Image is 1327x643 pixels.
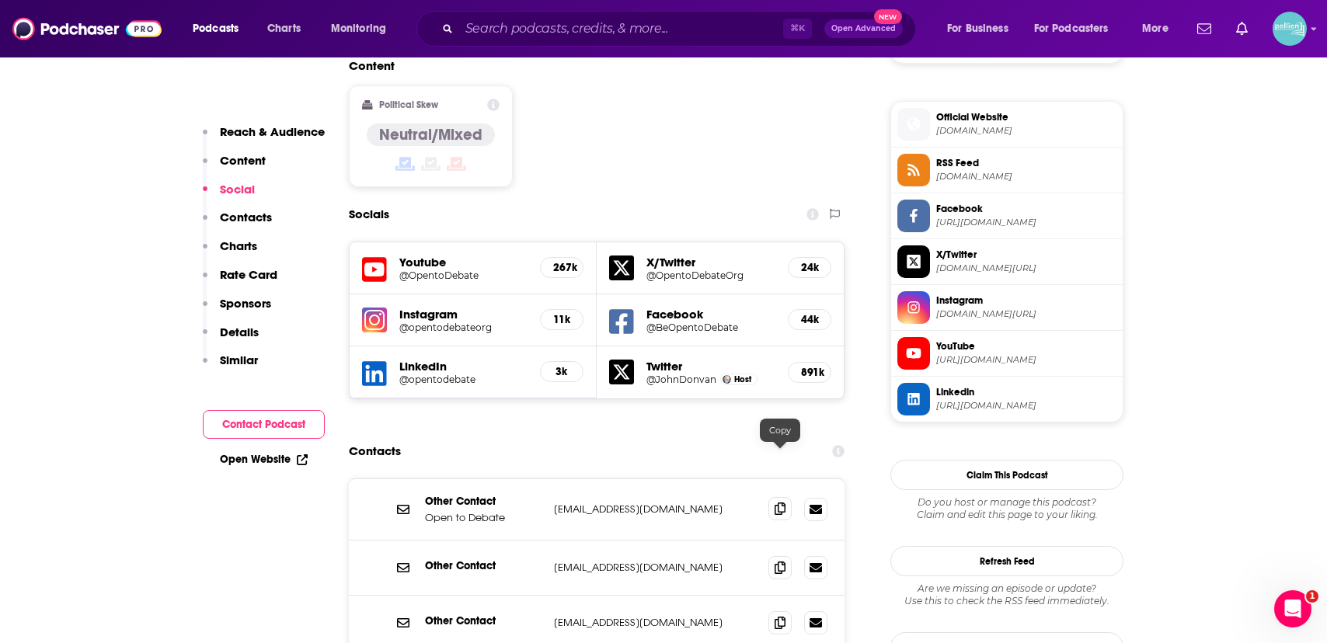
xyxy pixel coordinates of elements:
a: Show notifications dropdown [1230,16,1254,42]
a: @OpentoDebateOrg [646,269,775,281]
a: Show notifications dropdown [1191,16,1217,42]
div: Claim and edit this page to your liking. [890,496,1123,521]
span: Do you host or manage this podcast? [890,496,1123,509]
p: [EMAIL_ADDRESS][DOMAIN_NAME] [554,561,756,574]
div: Search podcasts, credits, & more... [431,11,931,47]
button: Claim This Podcast [890,460,1123,490]
span: For Podcasters [1034,18,1109,40]
button: Similar [203,353,258,381]
p: Details [220,325,259,339]
button: Rate Card [203,267,277,296]
h5: Youtube [399,255,528,269]
button: Reach & Audience [203,124,325,153]
span: Instagram [936,294,1116,308]
div: Are we missing an episode or update? Use this to check the RSS feed immediately. [890,582,1123,607]
button: Details [203,325,259,353]
h2: Political Skew [379,99,438,110]
input: Search podcasts, credits, & more... [459,16,783,41]
a: @OpentoDebate [399,269,528,281]
a: @opentodebate [399,374,528,385]
p: Similar [220,353,258,367]
p: Sponsors [220,296,271,311]
p: [EMAIL_ADDRESS][DOMAIN_NAME] [554,502,756,516]
button: Contact Podcast [203,410,325,439]
span: YouTube [936,339,1116,353]
h2: Socials [349,200,389,229]
a: YouTube[URL][DOMAIN_NAME] [897,337,1116,370]
p: Open to Debate [425,511,542,524]
span: X/Twitter [936,248,1116,262]
span: Podcasts [193,18,239,40]
span: Logged in as JessicaPellien [1273,12,1307,46]
h5: Twitter [646,359,775,374]
h5: Facebook [646,307,775,321]
span: More [1142,18,1169,40]
p: [EMAIL_ADDRESS][DOMAIN_NAME] [554,616,756,629]
a: Facebook[URL][DOMAIN_NAME] [897,200,1116,232]
h5: 24k [801,261,818,274]
span: Facebook [936,202,1116,216]
h5: 267k [553,261,570,274]
h2: Contacts [349,436,401,466]
span: twitter.com/OpentoDebateOrg [936,262,1116,274]
a: Official Website[DOMAIN_NAME] [897,108,1116,141]
img: Podchaser - Follow, Share and Rate Podcasts [12,14,162,43]
h4: Neutral/Mixed [379,125,482,144]
span: For Business [947,18,1008,40]
h5: 11k [553,313,570,326]
button: open menu [182,16,259,41]
span: Monitoring [331,18,386,40]
span: New [874,9,902,24]
p: Other Contact [425,495,542,508]
img: iconImage [362,308,387,332]
a: Open Website [220,453,308,466]
button: Charts [203,238,257,267]
p: Contacts [220,210,272,224]
h5: 44k [801,313,818,326]
p: Charts [220,238,257,253]
button: Open AdvancedNew [824,19,903,38]
button: Social [203,182,255,210]
span: Official Website [936,110,1116,124]
button: Contacts [203,210,272,238]
a: @JohnDonvan [646,374,716,385]
a: Instagram[DOMAIN_NAME][URL] [897,291,1116,324]
button: Refresh Feed [890,546,1123,576]
h2: Content [349,58,832,73]
span: feeds.megaphone.fm [936,171,1116,182]
p: Content [220,153,266,168]
span: ⌘ K [783,19,812,39]
span: 1 [1306,590,1318,603]
a: Charts [257,16,310,41]
div: Copy [760,419,800,442]
span: opentodebate.org [936,125,1116,137]
img: John Donvan [723,375,731,384]
span: instagram.com/opentodebateorg [936,308,1116,320]
a: @opentodebateorg [399,321,528,333]
span: https://www.facebook.com/BeOpentoDebate [936,217,1116,228]
h5: 891k [801,366,818,379]
button: open menu [320,16,406,41]
p: Rate Card [220,267,277,282]
h5: 3k [553,365,570,378]
a: Linkedin[URL][DOMAIN_NAME] [897,383,1116,415]
button: open menu [936,16,1028,41]
button: Content [203,153,266,182]
button: Sponsors [203,296,271,325]
a: X/Twitter[DOMAIN_NAME][URL] [897,245,1116,278]
span: Charts [267,18,301,40]
p: Social [220,182,255,196]
h5: X/Twitter [646,255,775,269]
h5: Instagram [399,307,528,321]
img: User Profile [1273,12,1307,46]
span: Host [734,374,751,384]
span: Open Advanced [831,25,896,33]
a: RSS Feed[DOMAIN_NAME] [897,154,1116,186]
p: Other Contact [425,614,542,627]
p: Other Contact [425,559,542,572]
